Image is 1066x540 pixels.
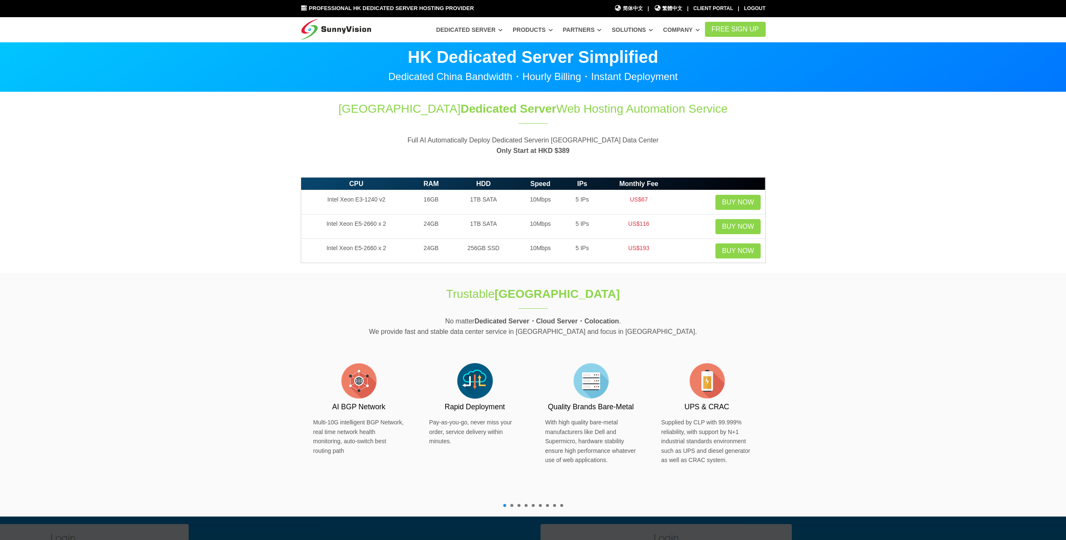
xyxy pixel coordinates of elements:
[715,195,761,210] a: Buy Now
[600,214,678,239] td: US$116
[412,239,451,263] td: 24GB
[301,316,766,337] p: No matter . We provide fast and stable data center service in [GEOGRAPHIC_DATA] and focus in [GEO...
[600,190,678,214] td: US$67
[436,22,503,37] a: Dedicated Server
[412,190,451,214] td: 16GB
[612,22,653,37] a: Solutions
[564,190,600,214] td: 5 IPs
[545,418,637,465] p: With high quality bare-metal manufacturers like Dell and Supermicro, hardware stability ensure hi...
[516,214,564,239] td: 10Mbps
[744,5,765,11] a: Logout
[309,5,474,11] span: Professional HK Dedicated Server Hosting Provider
[705,22,766,37] a: FREE Sign Up
[516,177,564,190] th: Speed
[451,239,516,263] td: 256GB SSD
[301,190,412,214] td: Intel Xeon E3-1240 v2
[564,177,600,190] th: IPs
[661,402,753,412] h3: UPS & CRAC
[429,418,521,446] p: Pay-as-you-go, never miss your order, service delivery within minutes.
[564,239,600,263] td: 5 IPs
[661,418,753,465] p: Supplied by CLP with 99.999% reliability, with support by N+1 industrial standards environment su...
[513,22,553,37] a: Products
[394,286,673,302] h1: Trustable
[495,287,620,300] strong: [GEOGRAPHIC_DATA]
[412,214,451,239] td: 24GB
[600,177,678,190] th: Monthly Fee
[451,214,516,239] td: 1TB SATA
[338,360,380,402] img: flat-internet.png
[663,22,700,37] a: Company
[301,135,766,156] p: Full AI Automatically Deploy Dedicated Serverin [GEOGRAPHIC_DATA] Data Center
[516,239,564,263] td: 10Mbps
[564,214,600,239] td: 5 IPs
[451,190,516,214] td: 1TB SATA
[715,243,761,258] a: Buy Now
[496,147,569,154] strong: Only Start at HKD $389
[460,102,556,115] span: Dedicated Server
[738,5,739,13] li: |
[545,402,637,412] h3: Quality Brands Bare-Metal
[301,177,412,190] th: CPU
[715,219,761,234] a: Buy Now
[301,239,412,263] td: Intel Xeon E5-2660 x 2
[313,418,405,455] p: Multi-10G intelligent BGP Network, real time network health monitoring, auto-switch best routing ...
[570,360,612,402] img: flat-server-alt.png
[687,5,689,13] li: |
[475,318,619,325] strong: Dedicated Server・Cloud Server・Colocation
[654,5,683,13] a: 繁體中文
[429,402,521,412] h3: Rapid Deployment
[563,22,602,37] a: Partners
[301,101,766,117] h1: [GEOGRAPHIC_DATA] Web Hosting Automation Service
[454,360,496,402] img: flat-cloud-in-out.png
[451,177,516,190] th: HDD
[600,239,678,263] td: US$193
[516,190,564,214] td: 10Mbps
[301,214,412,239] td: Intel Xeon E5-2660 x 2
[614,5,643,13] a: 简体中文
[648,5,649,13] li: |
[301,72,766,82] p: Dedicated China Bandwidth・Hourly Billing・Instant Deployment
[412,177,451,190] th: RAM
[301,49,766,65] p: HK Dedicated Server Simplified
[693,5,733,13] div: Client Portal
[313,402,405,412] h3: AI BGP Network
[686,360,728,402] img: flat-battery.png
